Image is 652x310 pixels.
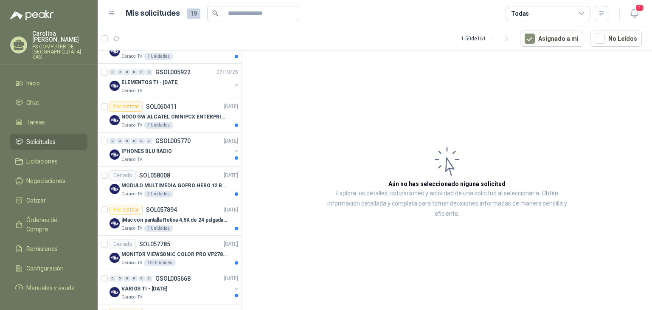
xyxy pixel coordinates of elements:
[26,196,46,205] span: Cotizar
[117,69,123,75] div: 0
[121,156,142,163] p: Caracol TV
[32,31,87,42] p: Carolina [PERSON_NAME]
[146,138,152,144] div: 0
[10,95,87,111] a: Chat
[155,138,191,144] p: GSOL005770
[26,98,39,107] span: Chat
[26,79,40,88] span: Inicio
[98,98,242,132] a: Por cotizarSOL060411[DATE] Company LogoNODO GW ALCATEL OMNIPCX ENTERPRISE SIPCaracol TV1 Unidades
[10,153,87,169] a: Licitaciones
[121,53,142,60] p: Caracol TV
[635,4,644,12] span: 1
[26,137,56,147] span: Solicitudes
[10,134,87,150] a: Solicitudes
[110,136,240,163] a: 0 0 0 0 0 0 GSOL005770[DATE] Company LogoIPHONES BLU RADIOCaracol TV
[110,287,120,297] img: Company Logo
[10,114,87,130] a: Tareas
[98,236,242,270] a: CerradoSOL057785[DATE] Company LogoMONITOR VIEWSONIC COLOR PRO VP2786-4KCaracol TV10 Unidades
[461,32,513,45] div: 1 - 50 de 161
[224,240,238,248] p: [DATE]
[110,276,116,282] div: 0
[121,147,172,155] p: IPHONES BLU RADIO
[146,207,177,213] p: SOL057894
[110,69,116,75] div: 0
[146,104,177,110] p: SOL060411
[388,179,506,189] h3: Aún no has seleccionado niguna solicitud
[138,138,145,144] div: 0
[224,206,238,214] p: [DATE]
[131,138,138,144] div: 0
[10,75,87,91] a: Inicio
[138,276,145,282] div: 0
[26,157,58,166] span: Licitaciones
[121,259,142,266] p: Caracol TV
[146,276,152,282] div: 0
[121,225,142,232] p: Caracol TV
[110,138,116,144] div: 0
[10,10,53,20] img: Logo peakr
[144,53,173,60] div: 1 Unidades
[155,276,191,282] p: GSOL005668
[26,244,58,254] span: Remisiones
[10,241,87,257] a: Remisiones
[110,218,120,228] img: Company Logo
[121,79,178,87] p: ELEMENTOS TI - [DATE]
[511,9,529,18] div: Todas
[10,192,87,209] a: Cotizar
[187,8,200,19] span: 19
[110,101,143,112] div: Por cotizar
[131,69,138,75] div: 0
[121,251,227,259] p: MONITOR VIEWSONIC COLOR PRO VP2786-4K
[144,259,176,266] div: 10 Unidades
[110,46,120,56] img: Company Logo
[139,172,170,178] p: SOL058008
[26,215,79,234] span: Órdenes de Compra
[124,69,130,75] div: 0
[10,173,87,189] a: Negociaciones
[124,138,130,144] div: 0
[121,285,167,293] p: VARIOS TI - [DATE]
[110,239,136,249] div: Cerrado
[117,138,123,144] div: 0
[110,149,120,160] img: Company Logo
[224,275,238,283] p: [DATE]
[32,44,87,59] p: FS COMPUTER DE [GEOGRAPHIC_DATA] SAS
[110,253,120,263] img: Company Logo
[212,10,218,16] span: search
[138,69,145,75] div: 0
[110,67,240,94] a: 0 0 0 0 0 0 GSOL00592207/10/25 Company LogoELEMENTOS TI - [DATE]Caracol TV
[121,182,227,190] p: MODULO MULTIMEDIA GOPRO HERO 12 BLACK
[98,201,242,236] a: Por cotizarSOL057894[DATE] Company LogoiMac con pantalla Retina 4,5K de 24 pulgadas M4Caracol TV1...
[146,69,152,75] div: 0
[144,122,173,129] div: 1 Unidades
[98,167,242,201] a: CerradoSOL058008[DATE] Company LogoMODULO MULTIMEDIA GOPRO HERO 12 BLACKCaracol TV2 Unidades
[121,294,142,301] p: Caracol TV
[121,122,142,129] p: Caracol TV
[10,280,87,296] a: Manuales y ayuda
[110,81,120,91] img: Company Logo
[121,216,227,224] p: iMac con pantalla Retina 4,5K de 24 pulgadas M4
[126,7,180,20] h1: Mis solicitudes
[10,260,87,276] a: Configuración
[121,113,227,121] p: NODO GW ALCATEL OMNIPCX ENTERPRISE SIP
[110,115,120,125] img: Company Logo
[224,137,238,145] p: [DATE]
[26,264,64,273] span: Configuración
[155,69,191,75] p: GSOL005922
[110,184,120,194] img: Company Logo
[121,87,142,94] p: Caracol TV
[124,276,130,282] div: 0
[139,241,170,247] p: SOL057785
[327,189,567,219] p: Explora los detalles, cotizaciones y actividad de una solicitud al seleccionarla. Obtén informaci...
[26,118,45,127] span: Tareas
[144,191,173,197] div: 2 Unidades
[627,6,642,21] button: 1
[110,170,136,180] div: Cerrado
[110,205,143,215] div: Por cotizar
[26,283,75,293] span: Manuales y ayuda
[26,176,65,186] span: Negociaciones
[117,276,123,282] div: 0
[216,68,238,76] p: 07/10/25
[224,172,238,180] p: [DATE]
[590,31,642,47] button: No Leídos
